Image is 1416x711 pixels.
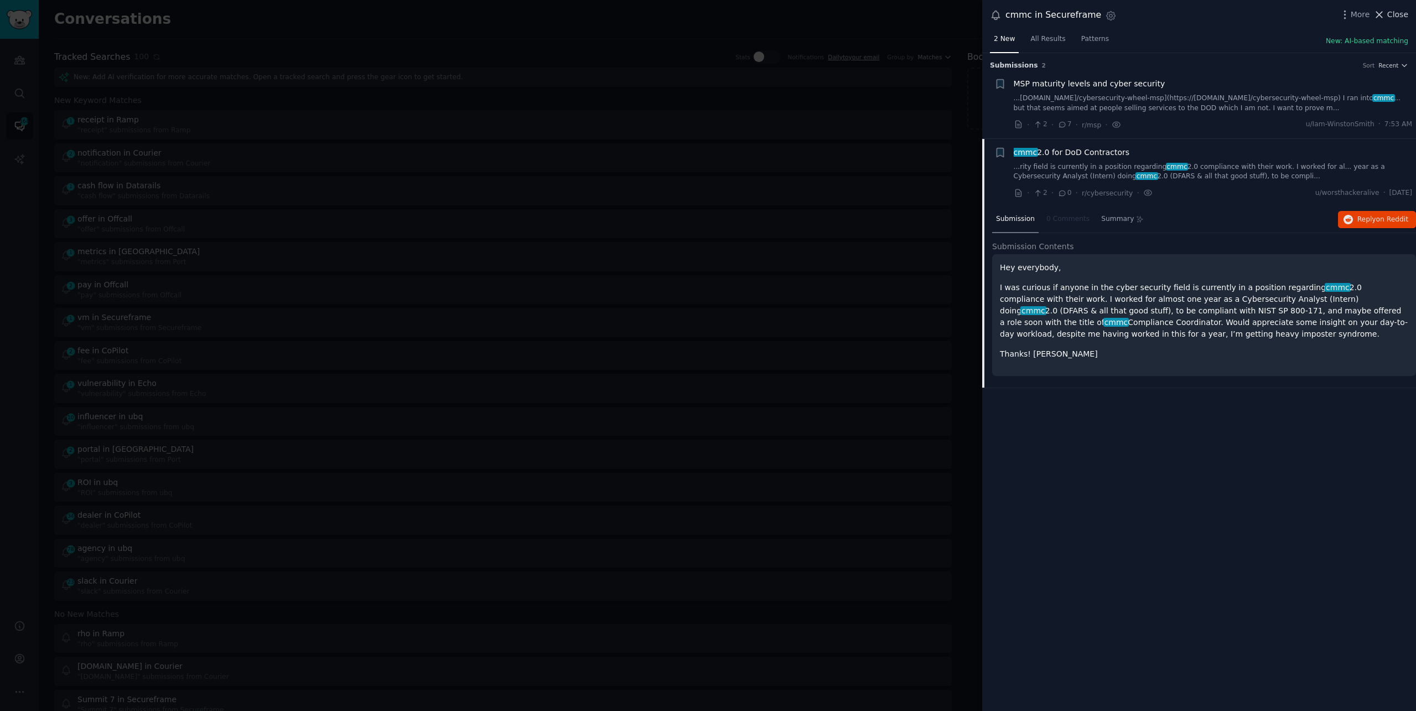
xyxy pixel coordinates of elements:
[1376,215,1408,223] span: on Reddit
[1166,163,1189,171] span: cmmc
[1378,120,1381,130] span: ·
[1383,188,1386,198] span: ·
[1357,215,1408,225] span: Reply
[1076,187,1078,199] span: ·
[1325,283,1350,292] span: cmmc
[990,61,1038,71] span: Submission s
[1076,119,1078,131] span: ·
[1077,30,1113,53] a: Patterns
[1378,61,1408,69] button: Recent
[1339,9,1370,20] button: More
[1057,120,1071,130] span: 7
[1372,94,1395,102] span: cmmc
[1363,61,1375,69] div: Sort
[1000,262,1408,274] p: Hey everybody,
[1042,62,1046,69] span: 2
[1389,188,1412,198] span: [DATE]
[1082,121,1101,129] span: r/msp
[1373,9,1408,20] button: Close
[992,241,1074,253] span: Submission Contents
[1026,30,1069,53] a: All Results
[1014,94,1413,113] a: ...[DOMAIN_NAME]/cybersecurity-wheel-msp](https://[DOMAIN_NAME]/cybersecurity-wheel-msp) I ran in...
[1005,8,1101,22] div: cmmc in Secureframe
[1033,188,1047,198] span: 2
[1013,148,1038,157] span: cmmc
[1027,119,1029,131] span: ·
[1387,9,1408,20] span: Close
[1014,147,1130,158] a: cmmc2.0 for DoD Contractors
[990,30,1019,53] a: 2 New
[1351,9,1370,20] span: More
[1000,348,1408,360] p: Thanks! [PERSON_NAME]
[1105,119,1107,131] span: ·
[1030,34,1065,44] span: All Results
[1014,78,1165,90] a: MSP maturity levels and cyber security
[996,214,1035,224] span: Submission
[1051,187,1054,199] span: ·
[1027,187,1029,199] span: ·
[1103,318,1129,327] span: cmmc
[1033,120,1047,130] span: 2
[1014,162,1413,182] a: ...rity field is currently in a position regardingcmmc2.0 compliance with their work. I worked fo...
[1384,120,1412,130] span: 7:53 AM
[1000,282,1408,340] p: I was curious if anyone in the cyber security field is currently in a position regarding 2.0 comp...
[1378,61,1398,69] span: Recent
[994,34,1015,44] span: 2 New
[1081,34,1109,44] span: Patterns
[1326,37,1408,47] button: New: AI-based matching
[1082,189,1133,197] span: r/cybersecurity
[1020,306,1046,315] span: cmmc
[1306,120,1374,130] span: u/Iam-WinstonSmith
[1137,187,1139,199] span: ·
[1315,188,1379,198] span: u/worsthackeralive
[1057,188,1071,198] span: 0
[1051,119,1054,131] span: ·
[1101,214,1134,224] span: Summary
[1338,211,1416,229] button: Replyon Reddit
[1014,147,1130,158] span: 2.0 for DoD Contractors
[1135,172,1158,180] span: cmmc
